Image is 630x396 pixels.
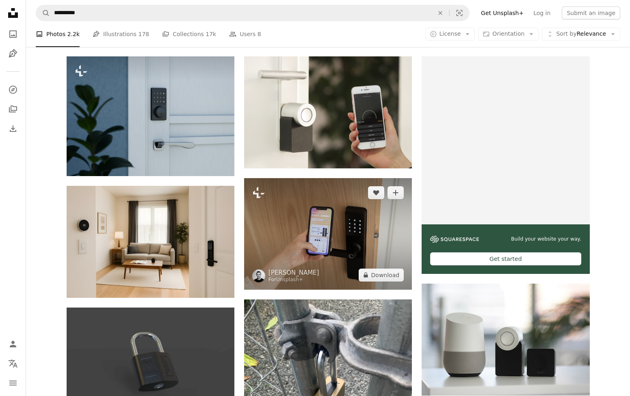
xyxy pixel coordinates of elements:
span: 17k [206,30,216,39]
img: A person holding a cell phone in front of a door [244,178,412,290]
button: Language [5,355,21,372]
img: Go to Behnam Norouzi's profile [252,269,265,282]
span: Sort by [556,30,576,37]
span: Relevance [556,30,606,38]
a: Collections 17k [162,21,216,47]
button: Sort byRelevance [542,28,620,41]
a: Log in [528,6,555,19]
span: 178 [139,30,149,39]
button: Add to Collection [388,186,404,199]
button: Visual search [450,5,469,21]
img: gold Apple iPhone smartphone held at the door [244,56,412,168]
a: Log in / Sign up [5,336,21,352]
img: white and gray Google smart speaker and two black speakers [422,284,589,395]
a: gold Apple iPhone smartphone held at the door [244,108,412,116]
img: file-1606177908946-d1eed1cbe4f5image [430,236,479,243]
span: License [439,30,461,37]
a: A person holding a cell phone in front of a door [244,230,412,237]
button: Submit an image [562,6,620,19]
button: Like [368,186,384,199]
a: Home — Unsplash [5,5,21,23]
a: Users 8 [229,21,261,47]
button: Download [359,269,404,282]
span: Build your website your way. [511,236,581,243]
a: white and gray Google smart speaker and two black speakers [422,336,589,343]
a: A modern, inviting living room is well-lit. [67,238,234,245]
a: Explore [5,82,21,98]
a: Illustrations [5,45,21,62]
a: a closed padlock on a black surface [67,361,234,368]
a: Unsplash+ [276,277,303,282]
span: Orientation [492,30,524,37]
a: Illustrations 178 [93,21,149,47]
a: Get Unsplash+ [476,6,528,19]
a: [PERSON_NAME] [268,269,319,277]
form: Find visuals sitewide [36,5,470,21]
span: 8 [258,30,261,39]
div: For [268,277,319,283]
a: Build your website your way.Get started [422,56,589,274]
img: A modern, inviting living room is well-lit. [67,186,234,297]
a: Collections [5,101,21,117]
a: A close up of a door handle on a door [67,112,234,120]
button: License [425,28,475,41]
button: Orientation [478,28,539,41]
a: Download History [5,121,21,137]
div: Get started [430,252,581,265]
button: Menu [5,375,21,391]
button: Clear [431,5,449,21]
img: A close up of a door handle on a door [67,56,234,176]
a: Photos [5,26,21,42]
button: Search Unsplash [36,5,50,21]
